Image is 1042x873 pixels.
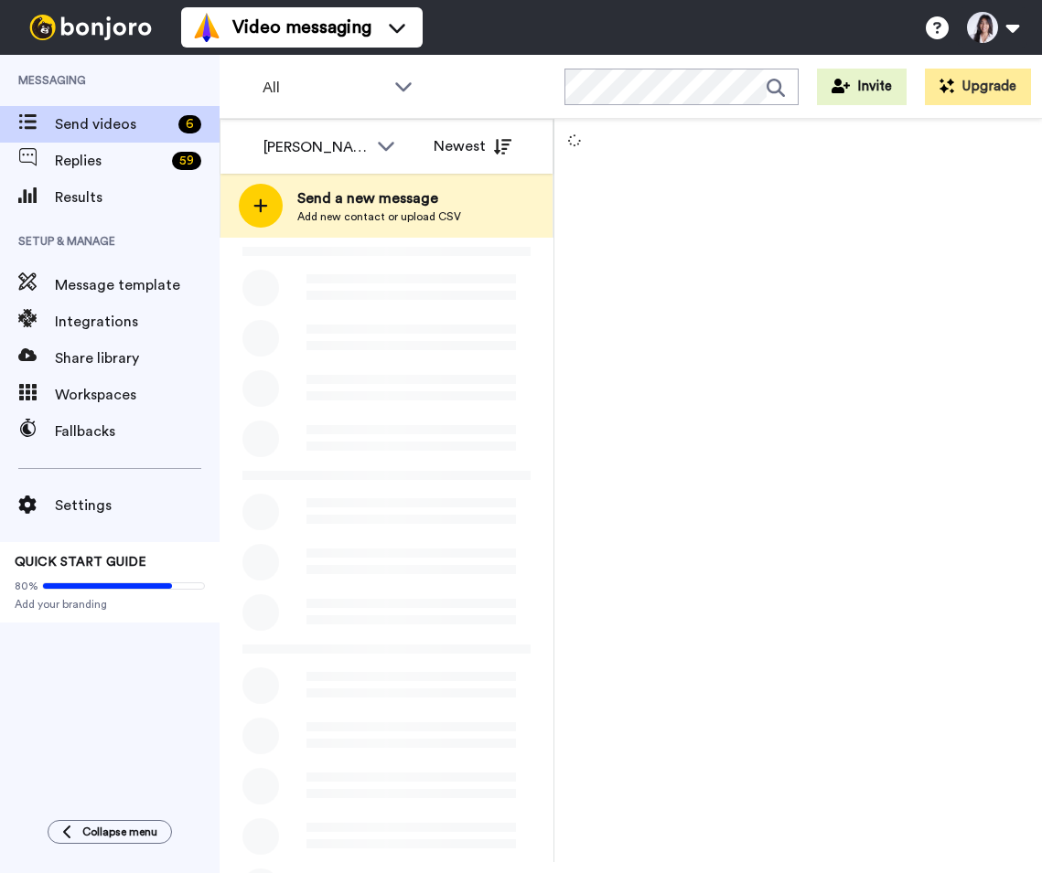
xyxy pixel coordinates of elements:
button: Newest [420,128,525,165]
span: Integrations [55,311,220,333]
span: QUICK START GUIDE [15,556,146,569]
span: Settings [55,495,220,516]
span: Send a new message [297,187,461,209]
span: 80% [15,579,38,593]
span: Share library [55,347,220,369]
span: Add your branding [15,597,205,612]
span: Video messaging [232,15,371,40]
span: Collapse menu [82,825,157,839]
span: Message template [55,274,220,296]
span: Add new contact or upload CSV [297,209,461,224]
img: vm-color.svg [192,13,221,42]
img: bj-logo-header-white.svg [22,15,159,40]
button: Invite [817,69,907,105]
span: Replies [55,150,165,172]
span: Results [55,186,220,208]
span: Fallbacks [55,421,220,442]
span: Workspaces [55,384,220,406]
span: Send videos [55,113,171,135]
button: Collapse menu [48,820,172,844]
div: 6 [178,115,201,133]
span: All [263,77,385,99]
div: 59 [172,152,201,170]
button: Upgrade [925,69,1031,105]
div: [PERSON_NAME] [263,136,368,158]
